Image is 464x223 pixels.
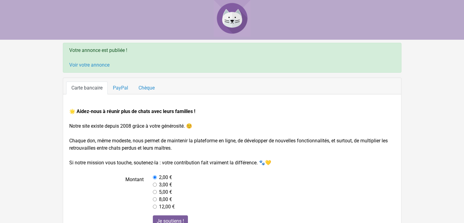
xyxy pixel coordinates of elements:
a: Voir votre annonce [69,62,110,68]
label: 3,00 € [159,181,172,188]
label: 2,00 € [159,174,172,181]
a: Chèque [133,82,160,94]
a: PayPal [108,82,133,94]
a: Carte bancaire [66,82,108,94]
label: Montant [65,174,149,210]
div: Votre annonce est publiée ! [63,43,401,73]
strong: 🌟 Aidez-nous à réunir plus de chats avec leurs familles ! [69,108,195,114]
label: 8,00 € [159,196,172,203]
label: 12,00 € [159,203,175,210]
label: 5,00 € [159,188,172,196]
